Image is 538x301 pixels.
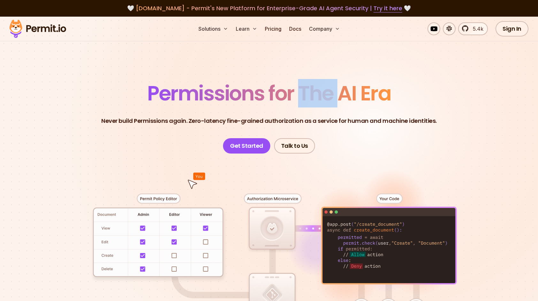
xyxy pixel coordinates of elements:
[136,4,402,12] span: [DOMAIN_NAME] - Permit's New Platform for Enterprise-Grade AI Agent Security |
[147,79,391,107] span: Permissions for The AI Era
[101,116,437,125] p: Never build Permissions again. Zero-latency fine-grained authorization as a service for human and...
[6,18,69,40] img: Permit logo
[274,138,315,154] a: Talk to Us
[233,22,260,35] button: Learn
[306,22,342,35] button: Company
[287,22,304,35] a: Docs
[373,4,402,12] a: Try it here
[262,22,284,35] a: Pricing
[196,22,231,35] button: Solutions
[223,138,270,154] a: Get Started
[458,22,488,35] a: 5.4k
[469,25,483,33] span: 5.4k
[496,21,528,36] a: Sign In
[15,4,523,13] div: 🤍 🤍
